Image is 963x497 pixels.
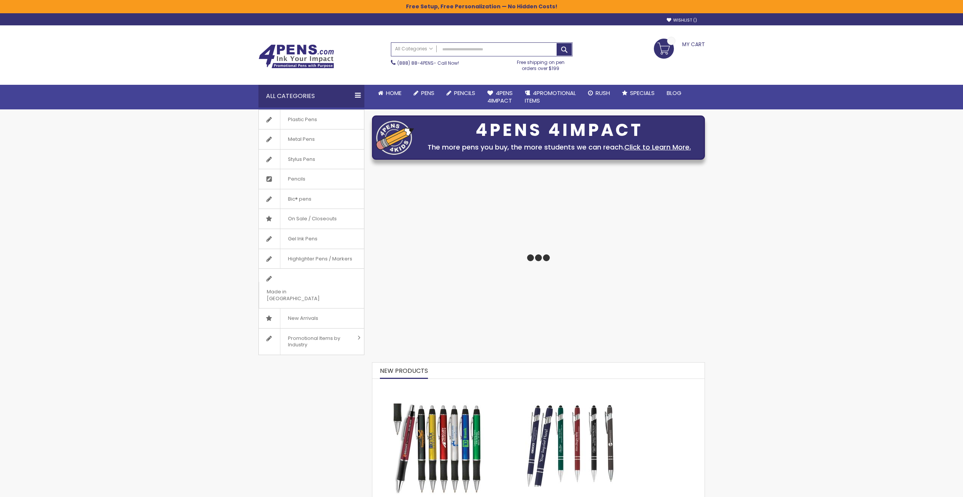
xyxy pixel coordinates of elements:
[258,44,334,69] img: 4Pens Custom Pens and Promotional Products
[259,308,364,328] a: New Arrivals
[408,85,440,101] a: Pens
[280,308,326,328] span: New Arrivals
[280,209,344,229] span: On Sale / Closeouts
[259,282,345,308] span: Made in [GEOGRAPHIC_DATA]
[582,85,616,101] a: Rush
[395,46,433,52] span: All Categories
[616,85,661,101] a: Specials
[630,89,655,97] span: Specials
[667,89,681,97] span: Blog
[259,110,364,129] a: Plastic Pens
[280,249,360,269] span: Highlighter Pens / Markers
[259,249,364,269] a: Highlighter Pens / Markers
[454,89,475,97] span: Pencils
[280,129,322,149] span: Metal Pens
[667,17,697,23] a: Wishlist
[376,120,414,155] img: four_pen_logo.png
[397,60,434,66] a: (888) 88-4PENS
[259,229,364,249] a: Gel Ink Pens
[280,229,325,249] span: Gel Ink Pens
[259,269,364,308] a: Made in [GEOGRAPHIC_DATA]
[421,89,434,97] span: Pens
[386,89,401,97] span: Home
[372,382,505,389] a: The Barton Custom Pens Special Offer
[259,129,364,149] a: Metal Pens
[512,382,629,389] a: Custom Soft Touch Metal Pen - Stylus Top
[661,85,688,101] a: Blog
[525,396,616,487] img: Custom Soft Touch Metal Pen - Stylus Top
[440,85,481,101] a: Pencils
[258,85,364,108] div: All Categories
[259,209,364,229] a: On Sale / Closeouts
[393,404,484,494] img: The Barton Custom Pens Special Offer
[391,43,437,55] a: All Categories
[624,142,691,152] a: Click to Learn More.
[372,85,408,101] a: Home
[418,122,701,138] div: 4PENS 4IMPACT
[519,85,582,109] a: 4PROMOTIONALITEMS
[418,142,701,153] div: The more pens you buy, the more students we can reach.
[259,150,364,169] a: Stylus Pens
[525,89,576,104] span: 4PROMOTIONAL ITEMS
[596,89,610,97] span: Rush
[280,189,319,209] span: Bic® pens
[280,150,323,169] span: Stylus Pens
[481,85,519,109] a: 4Pens4impact
[397,60,459,66] span: - Call Now!
[280,110,325,129] span: Plastic Pens
[259,329,364,355] a: Promotional Items by Industry
[487,89,513,104] span: 4Pens 4impact
[280,329,355,355] span: Promotional Items by Industry
[509,56,573,72] div: Free shipping on pen orders over $199
[280,169,313,189] span: Pencils
[380,366,428,375] span: New Products
[259,189,364,209] a: Bic® pens
[259,169,364,189] a: Pencils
